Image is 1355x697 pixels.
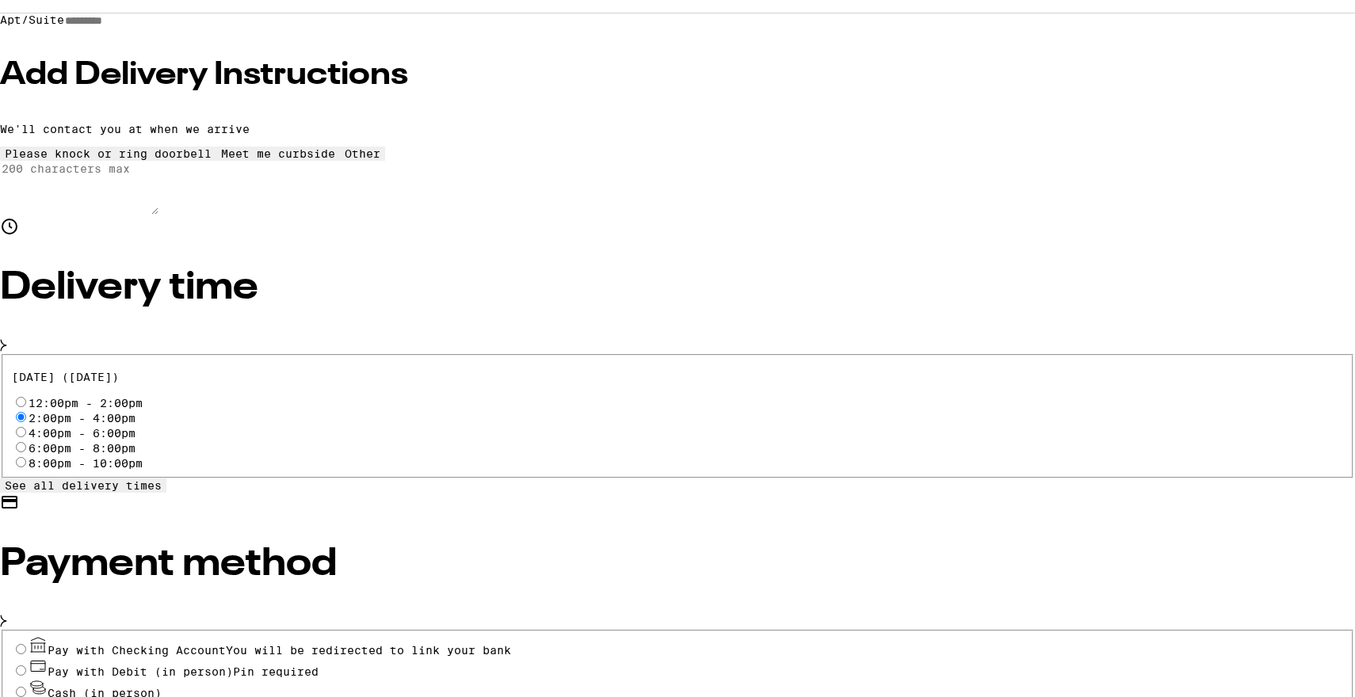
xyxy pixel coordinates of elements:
label: 2:00pm - 4:00pm [29,412,135,425]
label: 6:00pm - 8:00pm [29,442,135,455]
label: 12:00pm - 2:00pm [29,397,143,409]
span: You will be redirected to link your bank [226,644,511,657]
div: Please knock or ring doorbell [5,147,212,160]
span: Pin required [233,665,319,678]
div: Meet me curbside [221,147,335,160]
label: 8:00pm - 10:00pm [29,457,143,470]
p: [DATE] ([DATE]) [12,371,1344,383]
span: Pay with Checking Account [48,644,511,657]
span: Pay with Debit (in person) [48,665,233,678]
span: See all delivery times [5,479,162,492]
button: Other [340,147,385,161]
button: Meet me curbside [216,147,340,161]
label: 4:00pm - 6:00pm [29,427,135,440]
div: Other [345,147,380,160]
